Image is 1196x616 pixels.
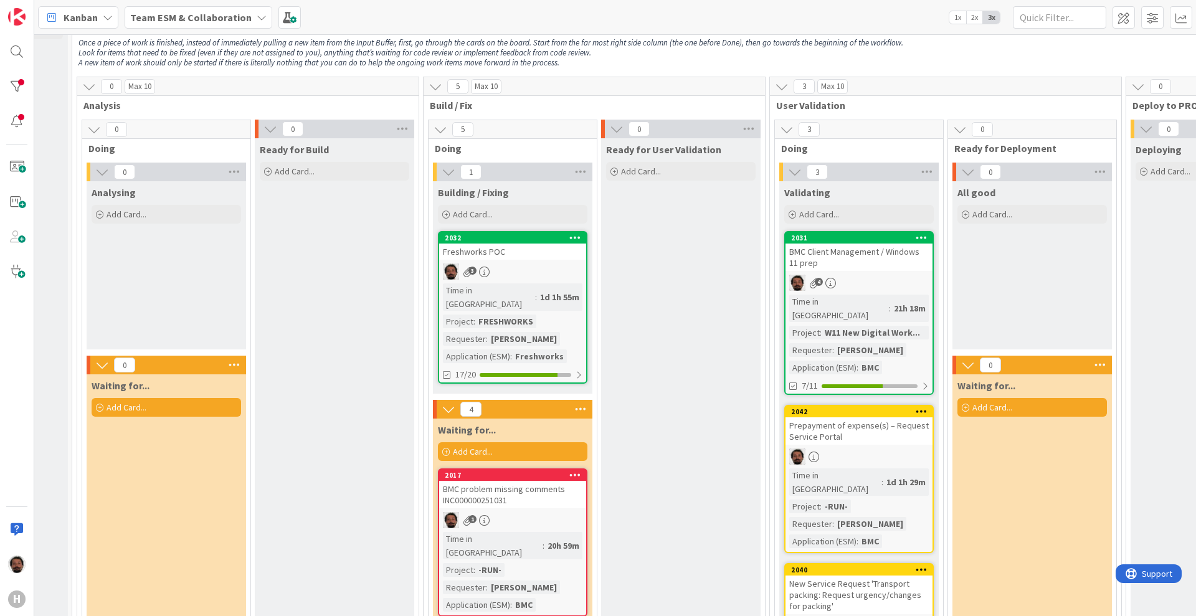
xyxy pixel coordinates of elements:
[799,122,820,137] span: 3
[785,564,933,576] div: 2040
[78,57,559,68] em: A new item of work should only be started if there is literally nothing that you can do to help t...
[789,343,832,357] div: Requester
[443,263,459,280] img: AC
[972,122,993,137] span: 0
[794,79,815,94] span: 3
[468,267,477,275] span: 3
[92,379,149,392] span: Waiting for...
[791,407,933,416] div: 2042
[954,142,1101,154] span: Ready for Deployment
[957,379,1015,392] span: Waiting for...
[439,481,586,508] div: BMC problem missing comments INC000000251031
[475,315,536,328] div: FRESHWORKS
[821,83,844,90] div: Max 10
[802,379,818,392] span: 7/11
[439,470,586,508] div: 2017BMC problem missing comments INC000000251031
[785,406,933,417] div: 2042
[789,448,805,465] img: AC
[452,122,473,137] span: 5
[789,295,889,322] div: Time in [GEOGRAPHIC_DATA]
[983,11,1000,24] span: 3x
[543,539,544,552] span: :
[64,10,98,25] span: Kanban
[475,563,505,577] div: -RUN-
[891,301,929,315] div: 21h 18m
[537,290,582,304] div: 1d 1h 55m
[789,517,832,531] div: Requester
[78,47,591,58] em: Look for items that need to be fixed (even if they are not assigned to you), anything that’s wait...
[784,231,934,395] a: 2031BMC Client Management / Windows 11 prepACTime in [GEOGRAPHIC_DATA]:21h 18mProject:W11 New Dig...
[1013,6,1106,29] input: Quick Filter...
[606,143,721,156] span: Ready for User Validation
[785,244,933,271] div: BMC Client Management / Windows 11 prep
[445,234,586,242] div: 2032
[799,209,839,220] span: Add Card...
[972,402,1012,413] span: Add Card...
[785,576,933,614] div: New Service Request 'Transport packing: Request urgency/changes for packing'
[439,512,586,528] div: AC
[789,500,820,513] div: Project
[889,301,891,315] span: :
[858,534,882,548] div: BMC
[447,79,468,94] span: 5
[128,83,151,90] div: Max 10
[785,275,933,291] div: AC
[8,8,26,26] img: Visit kanbanzone.com
[785,406,933,445] div: 2042Prepayment of expense(s) – Request Service Portal
[834,517,906,531] div: [PERSON_NAME]
[832,517,834,531] span: :
[475,83,498,90] div: Max 10
[791,234,933,242] div: 2031
[107,402,146,413] span: Add Card...
[1136,143,1182,156] span: Deploying
[8,556,26,573] img: AC
[439,263,586,280] div: AC
[130,11,252,24] b: Team ESM & Collaboration
[972,209,1012,220] span: Add Card...
[106,122,127,137] span: 0
[26,2,57,17] span: Support
[1158,121,1179,136] span: 0
[114,164,135,179] span: 0
[785,232,933,271] div: 2031BMC Client Management / Windows 11 prep
[785,448,933,465] div: AC
[445,471,586,480] div: 2017
[453,209,493,220] span: Add Card...
[92,186,136,199] span: Analysing
[789,326,820,339] div: Project
[443,315,473,328] div: Project
[785,417,933,445] div: Prepayment of expense(s) – Request Service Portal
[8,590,26,608] div: H
[101,79,122,94] span: 0
[822,326,923,339] div: W11 New Digital Work...
[430,99,749,111] span: Build / Fix
[858,361,882,374] div: BMC
[807,164,828,179] span: 3
[785,232,933,244] div: 2031
[789,534,857,548] div: Application (ESM)
[1150,79,1171,94] span: 0
[512,349,567,363] div: Freshworks
[438,231,587,384] a: 2032Freshworks POCACTime in [GEOGRAPHIC_DATA]:1d 1h 55mProject:FRESHWORKSRequester:[PERSON_NAME]A...
[439,232,586,244] div: 2032
[820,500,822,513] span: :
[275,166,315,177] span: Add Card...
[815,278,823,286] span: 4
[789,468,881,496] div: Time in [GEOGRAPHIC_DATA]
[78,37,903,48] em: Once a piece of work is finished, instead of immediately pulling a new item from the Input Buffer...
[83,99,403,111] span: Analysis
[443,563,473,577] div: Project
[460,164,482,179] span: 1
[443,532,543,559] div: Time in [GEOGRAPHIC_DATA]
[785,564,933,614] div: 2040New Service Request 'Transport packing: Request urgency/changes for packing'
[439,232,586,260] div: 2032Freshworks POC
[966,11,983,24] span: 2x
[789,361,857,374] div: Application (ESM)
[473,315,475,328] span: :
[282,121,303,136] span: 0
[443,580,486,594] div: Requester
[621,166,661,177] span: Add Card...
[443,349,510,363] div: Application (ESM)
[473,563,475,577] span: :
[784,186,830,199] span: Validating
